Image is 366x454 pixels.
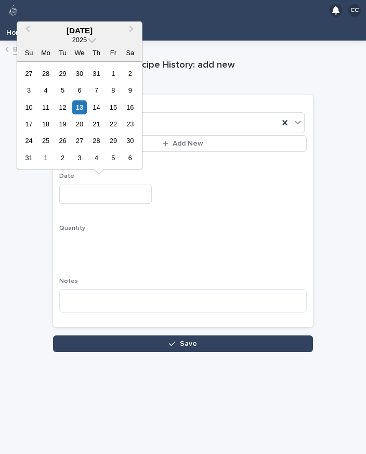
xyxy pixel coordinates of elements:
[22,151,36,165] div: Choose Sunday, August 31st, 2025
[38,83,53,97] div: Choose Monday, August 4th, 2025
[59,278,78,284] span: Notes
[53,59,313,72] h1: Recipe History: add new
[173,140,203,147] span: Add New
[72,36,87,44] span: 2025
[72,100,86,114] div: Choose Wednesday, August 13th, 2025
[18,23,35,40] button: Previous Month
[72,117,86,131] div: Choose Wednesday, August 20th, 2025
[56,134,70,148] div: Choose Tuesday, August 26th, 2025
[72,67,86,81] div: Choose Wednesday, July 30th, 2025
[13,43,99,55] a: Back toBlueberry Muffins
[38,67,53,81] div: Choose Monday, July 28th, 2025
[89,83,103,97] div: Choose Thursday, August 7th, 2025
[56,83,70,97] div: Choose Tuesday, August 5th, 2025
[89,67,103,81] div: Choose Thursday, July 31st, 2025
[89,46,103,60] div: Th
[22,83,36,97] div: Choose Sunday, August 3rd, 2025
[106,46,120,60] div: Fr
[123,134,137,148] div: Choose Saturday, August 30th, 2025
[106,67,120,81] div: Choose Friday, August 1st, 2025
[56,67,70,81] div: Choose Tuesday, July 29th, 2025
[22,67,36,81] div: Choose Sunday, July 27th, 2025
[89,134,103,148] div: Choose Thursday, August 28th, 2025
[38,100,53,114] div: Choose Monday, August 11th, 2025
[72,151,86,165] div: Choose Wednesday, September 3rd, 2025
[17,26,142,35] div: [DATE]
[124,23,141,40] button: Next Month
[22,46,36,60] div: Su
[123,46,137,60] div: Sa
[56,151,70,165] div: Choose Tuesday, September 2nd, 2025
[180,340,197,347] span: Save
[89,100,103,114] div: Choose Thursday, August 14th, 2025
[59,135,307,152] button: Add New
[106,117,120,131] div: Choose Friday, August 22nd, 2025
[59,225,85,231] span: Quantity
[348,4,361,17] div: CC
[89,151,103,165] div: Choose Thursday, September 4th, 2025
[72,83,86,97] div: Choose Wednesday, August 6th, 2025
[123,100,137,114] div: Choose Saturday, August 16th, 2025
[106,134,120,148] div: Choose Friday, August 29th, 2025
[56,117,70,131] div: Choose Tuesday, August 19th, 2025
[56,100,70,114] div: Choose Tuesday, August 12th, 2025
[106,151,120,165] div: Choose Friday, September 5th, 2025
[53,335,313,352] button: Save
[2,21,31,41] a: Home
[22,117,36,131] div: Choose Sunday, August 17th, 2025
[123,151,137,165] div: Choose Saturday, September 6th, 2025
[6,4,20,17] img: 80hjoBaRqlyywVK24fQd
[123,67,137,81] div: Choose Saturday, August 2nd, 2025
[22,100,36,114] div: Choose Sunday, August 10th, 2025
[72,134,86,148] div: Choose Wednesday, August 27th, 2025
[38,151,53,165] div: Choose Monday, September 1st, 2025
[89,117,103,131] div: Choose Thursday, August 21st, 2025
[38,46,53,60] div: Mo
[20,65,138,166] div: month 2025-08
[106,83,120,97] div: Choose Friday, August 8th, 2025
[106,100,120,114] div: Choose Friday, August 15th, 2025
[56,46,70,60] div: Tu
[38,134,53,148] div: Choose Monday, August 25th, 2025
[123,83,137,97] div: Choose Saturday, August 9th, 2025
[38,117,53,131] div: Choose Monday, August 18th, 2025
[22,134,36,148] div: Choose Sunday, August 24th, 2025
[6,21,26,37] p: Home
[72,46,86,60] div: We
[123,117,137,131] div: Choose Saturday, August 23rd, 2025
